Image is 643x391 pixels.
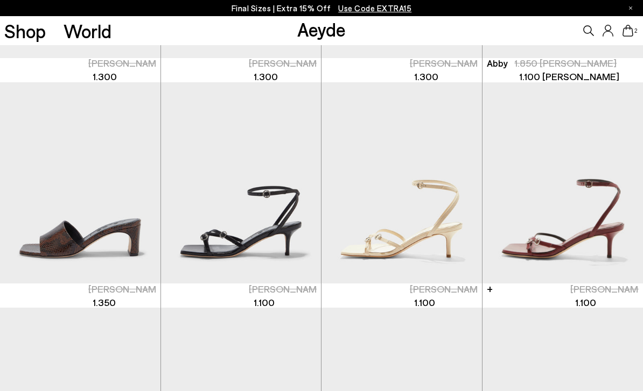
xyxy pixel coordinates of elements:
a: [PERSON_NAME] 1.850 [PERSON_NAME] 1.300 [PERSON_NAME] [161,58,321,82]
span: Navigate to /collections/ss25-final-sizes [338,3,411,13]
span: 1.950 [PERSON_NAME] [410,269,487,295]
a: [PERSON_NAME] 1.950 [PERSON_NAME] 1.100 [PERSON_NAME] [321,283,482,308]
img: Libby Leather Kitten-Heel Sandals [161,82,321,283]
img: Libby Leather Kitten-Heel Sandals [321,82,482,283]
span: 1.950 [PERSON_NAME] [249,269,326,295]
span: 1.850 [PERSON_NAME] [88,269,165,295]
a: 2 [623,25,633,37]
a: [PERSON_NAME] 1.950 [PERSON_NAME] 1.300 [PERSON_NAME] [321,58,482,82]
a: World [64,22,111,40]
p: Final Sizes | Extra 15% Off [232,2,412,15]
span: 1.850 [PERSON_NAME] [514,57,617,69]
span: 1.100 [PERSON_NAME] [519,70,619,82]
a: [PERSON_NAME] 1.950 [PERSON_NAME] 1.100 [PERSON_NAME] [161,283,321,308]
ul: variant [487,282,571,295]
a: Aeyde [297,18,346,40]
li: + [487,281,493,295]
span: 2 [633,28,639,34]
a: Shop [4,22,46,40]
span: Abby [487,56,508,70]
